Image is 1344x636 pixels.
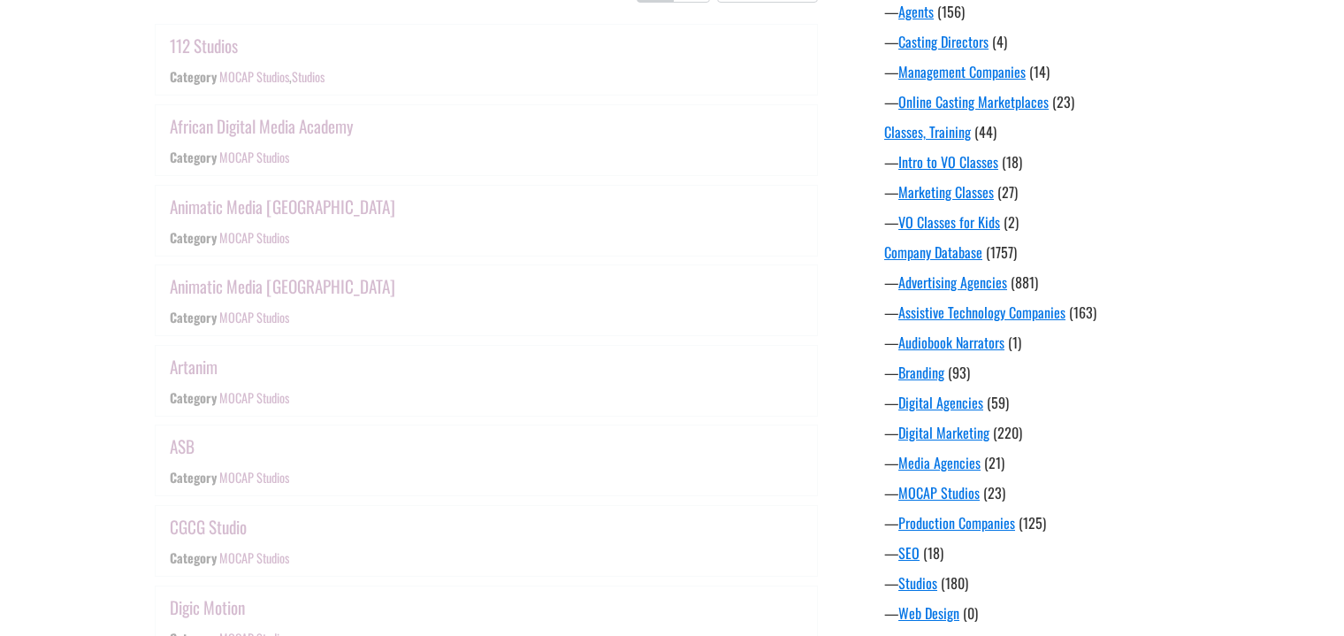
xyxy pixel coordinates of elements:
[898,602,959,624] a: Web Design
[992,31,1007,52] span: (4)
[963,602,978,624] span: (0)
[898,151,998,172] a: Intro to VO Classes
[898,452,981,473] a: Media Agencies
[898,362,944,383] a: Branding
[898,181,994,203] a: Marketing Classes
[1019,512,1046,533] span: (125)
[898,31,989,52] a: Casting Directors
[1002,151,1022,172] span: (18)
[898,422,989,443] a: Digital Marketing
[898,482,980,503] a: MOCAP Studios
[884,31,1203,52] div: —
[898,272,1007,293] a: Advertising Agencies
[1008,332,1021,353] span: (1)
[884,211,1203,233] div: —
[898,1,934,22] a: Agents
[948,362,970,383] span: (93)
[983,482,1005,503] span: (23)
[898,332,1004,353] a: Audiobook Narrators
[898,572,937,594] a: Studios
[993,422,1022,443] span: (220)
[884,181,1203,203] div: —
[898,211,1000,233] a: VO Classes for Kids
[1004,211,1019,233] span: (2)
[884,422,1203,443] div: —
[941,572,968,594] span: (180)
[884,512,1203,533] div: —
[884,452,1203,473] div: —
[884,572,1203,594] div: —
[884,542,1203,563] div: —
[884,482,1203,503] div: —
[884,602,1203,624] div: —
[884,91,1203,112] div: —
[898,542,920,563] a: SEO
[1029,61,1050,82] span: (14)
[884,241,982,263] a: Company Database
[884,362,1203,383] div: —
[937,1,965,22] span: (156)
[898,512,1015,533] a: Production Companies
[974,121,997,142] span: (44)
[923,542,943,563] span: (18)
[898,302,1065,323] a: Assistive Technology Companies
[1011,272,1038,293] span: (881)
[884,121,971,142] a: Classes, Training
[884,61,1203,82] div: —
[898,61,1026,82] a: Management Companies
[884,272,1203,293] div: —
[987,392,1009,413] span: (59)
[1069,302,1096,323] span: (163)
[997,181,1018,203] span: (27)
[1052,91,1074,112] span: (23)
[898,91,1049,112] a: Online Casting Marketplaces
[898,392,983,413] a: Digital Agencies
[884,151,1203,172] div: —
[984,452,1004,473] span: (21)
[986,241,1017,263] span: (1757)
[884,332,1203,353] div: —
[884,302,1203,323] div: —
[884,1,1203,22] div: —
[884,392,1203,413] div: —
